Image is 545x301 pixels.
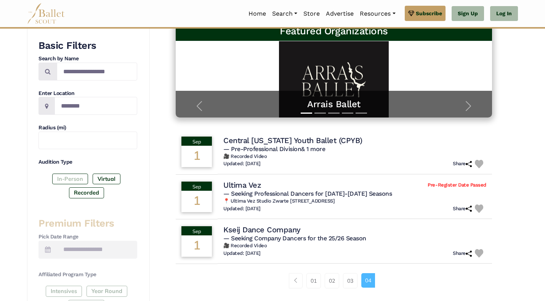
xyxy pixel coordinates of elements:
div: 1 [181,191,212,212]
h6: Updated: [DATE] [223,250,261,257]
a: Resources [357,6,398,22]
h4: Audition Type [38,158,137,166]
h3: Premium Filters [38,217,137,230]
button: Slide 5 [356,109,367,118]
h6: Share [453,161,472,167]
a: 02 [325,273,339,288]
h4: Search by Name [38,55,137,63]
h4: Radius (mi) [38,124,137,132]
h4: Ultima Vez [223,180,261,190]
a: 04 [361,273,375,288]
nav: Page navigation example [289,273,379,288]
h6: 📍 Ultima Vez Studio Zwarte [STREET_ADDRESS] [223,198,486,204]
h4: Kseij Dance Company [223,225,301,235]
label: In-Person [52,174,88,184]
span: — Pre-Professional Division [223,145,325,153]
a: Advertise [323,6,357,22]
a: Store [300,6,323,22]
div: 1 [181,146,212,167]
h4: Affiliated Program Type [38,271,137,278]
h4: Enter Location [38,90,137,97]
h6: 🎥 Recorded Video [223,153,486,160]
a: Sign Up [452,6,484,21]
button: Slide 2 [314,109,326,118]
a: Log In [490,6,518,21]
a: Subscribe [405,6,446,21]
div: Sep [181,137,212,146]
button: Slide 1 [301,109,312,118]
span: Subscribe [416,9,442,18]
button: Slide 3 [328,109,340,118]
a: & 1 more [301,145,325,153]
label: Recorded [69,187,104,198]
h6: Share [453,250,472,257]
a: Search [269,6,300,22]
a: 01 [306,273,321,288]
span: — Seeking Company Dancers for the 25/26 Season [223,235,366,242]
div: Sep [181,226,212,235]
label: Virtual [93,174,120,184]
div: Sep [181,182,212,191]
div: 1 [181,235,212,257]
span: Pre-Register Date Passed [428,182,486,188]
button: Slide 4 [342,109,353,118]
h4: Pick Date Range [38,233,137,241]
a: Home [245,6,269,22]
input: Location [54,97,137,115]
h6: Updated: [DATE] [223,161,261,167]
h3: Basic Filters [38,39,137,52]
img: gem.svg [408,9,414,18]
a: 03 [343,273,357,288]
h6: Share [453,206,472,212]
input: Search by names... [57,63,137,80]
h6: Updated: [DATE] [223,206,261,212]
span: — Seeking Professional Dancers for [DATE]-[DATE] Seasons [223,190,392,197]
a: Arrais Ballet [183,98,484,110]
h3: Featured Organizations [182,25,486,38]
h6: 🎥 Recorded Video [223,243,486,249]
h4: Central [US_STATE] Youth Ballet (CPYB) [223,135,362,145]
